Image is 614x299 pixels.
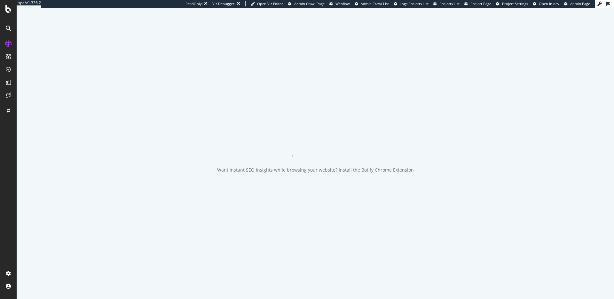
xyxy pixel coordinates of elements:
span: Admin Page [570,1,590,6]
a: Project Settings [496,1,528,6]
a: Open Viz Editor [251,1,283,6]
span: Webflow [335,1,350,6]
span: Project Settings [502,1,528,6]
div: ReadOnly: [185,1,203,6]
span: Projects List [439,1,460,6]
a: Admin Crawl Page [288,1,325,6]
div: Want instant SEO insights while browsing your website? Install the Botify Chrome Extension [217,167,414,173]
span: Logs Projects List [400,1,429,6]
a: Admin Crawl List [355,1,389,6]
a: Open in dev [533,1,559,6]
span: Admin Crawl List [361,1,389,6]
a: Project Page [464,1,491,6]
div: Viz Debugger: [212,1,235,6]
span: Open Viz Editor [257,1,283,6]
a: Logs Projects List [394,1,429,6]
span: Admin Crawl Page [294,1,325,6]
div: animation [292,133,338,157]
a: Webflow [329,1,350,6]
span: Project Page [470,1,491,6]
a: Admin Page [564,1,590,6]
a: Projects List [433,1,460,6]
span: Open in dev [539,1,559,6]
